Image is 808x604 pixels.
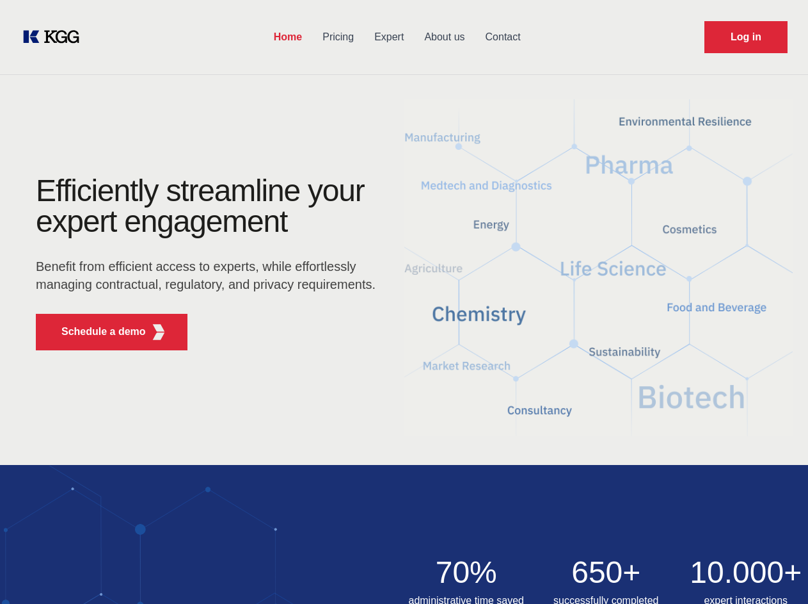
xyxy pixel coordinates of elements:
a: Request Demo [704,21,788,53]
h2: 650+ [544,557,669,588]
a: Contact [475,20,531,54]
img: KGG Fifth Element RED [151,324,167,340]
a: KOL Knowledge Platform: Talk to Key External Experts (KEE) [20,27,90,47]
p: Benefit from efficient access to experts, while effortlessly managing contractual, regulatory, an... [36,257,384,293]
p: Schedule a demo [61,324,146,339]
a: About us [414,20,475,54]
button: Schedule a demoKGG Fifth Element RED [36,314,187,350]
img: KGG Fifth Element RED [404,83,793,452]
h2: 70% [404,557,529,588]
h1: Efficiently streamline your expert engagement [36,175,384,237]
a: Home [264,20,312,54]
a: Pricing [312,20,364,54]
a: Expert [364,20,414,54]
